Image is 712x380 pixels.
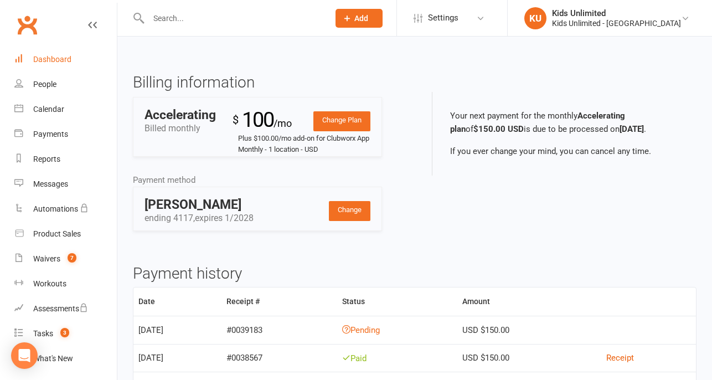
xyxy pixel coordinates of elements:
a: Calendar [14,97,117,122]
sup: $ [233,113,238,126]
span: 7 [68,253,76,263]
th: Status [337,287,457,316]
span: ending 4117, [145,213,254,223]
div: Payments [33,130,68,138]
td: Pending [337,316,457,344]
button: Add [336,9,383,28]
a: Clubworx [13,11,41,39]
a: Change [329,201,370,221]
div: Assessments [33,304,88,313]
div: 100 [233,103,292,151]
b: [DATE] [620,124,644,134]
div: Kids Unlimited [552,8,681,18]
div: KU [524,7,546,29]
div: Waivers [33,254,60,263]
div: Billed monthly [145,109,233,136]
td: [DATE] [133,316,221,344]
a: Tasks 3 [14,321,117,346]
div: Kids Unlimited - [GEOGRAPHIC_DATA] [552,18,681,28]
th: Amount [457,287,601,316]
a: Change Plan [313,111,370,131]
a: Automations [14,197,117,222]
div: [PERSON_NAME] [145,198,354,211]
div: People [33,80,56,89]
a: Product Sales [14,222,117,247]
h3: Billing information [133,74,406,91]
div: Open Intercom Messenger [11,342,38,369]
p: Your next payment for the monthly of is due to be processed on . [450,109,679,136]
span: Settings [428,6,458,30]
h3: Payment history [133,265,696,283]
div: Tasks [33,329,53,338]
span: Add [355,14,369,23]
span: expires 1/2028 [195,213,254,223]
td: [DATE] [133,344,221,372]
div: Payment method [133,173,406,187]
a: Receipt [606,353,634,363]
div: Product Sales [33,229,81,238]
div: Dashboard [33,55,71,64]
div: Accelerating [145,109,216,121]
div: Calendar [33,105,64,114]
th: Date [133,287,221,316]
a: Reports [14,147,117,172]
div: Automations [33,204,78,213]
a: Assessments [14,296,117,321]
a: Messages [14,172,117,197]
p: If you ever change your mind, you can cancel any time. [450,145,679,158]
a: Waivers 7 [14,247,117,271]
input: Search... [145,11,321,26]
b: $150.00 USD [473,124,524,134]
small: Plus $100.00/mo add-on for Clubworx App Monthly - 1 location - USD [238,133,376,156]
a: Workouts [14,271,117,296]
td: #0038567 [221,344,337,372]
th: Receipt # [221,287,337,316]
span: 3 [60,328,69,337]
td: #0039183 [221,316,337,344]
span: /mo [274,117,292,129]
div: Reports [33,155,60,163]
div: What's New [33,354,73,363]
a: What's New [14,346,117,371]
td: Paid [337,344,457,372]
a: Dashboard [14,47,117,72]
td: USD $150.00 [457,316,601,344]
div: Workouts [33,279,66,288]
div: Messages [33,179,68,188]
td: USD $150.00 [457,344,601,372]
a: Payments [14,122,117,147]
a: People [14,72,117,97]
